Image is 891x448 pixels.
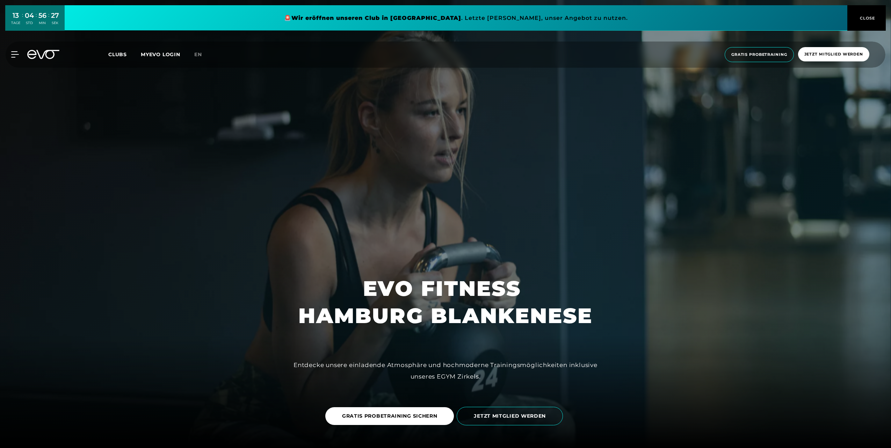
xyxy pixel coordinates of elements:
span: Jetzt Mitglied werden [804,51,863,57]
div: : [48,11,49,30]
a: en [194,51,210,59]
div: : [22,11,23,30]
div: MIN [38,21,46,25]
a: JETZT MITGLIED WERDEN [457,402,566,431]
a: MYEVO LOGIN [141,51,180,58]
div: 27 [51,10,59,21]
div: TAGE [11,21,20,25]
div: 56 [38,10,46,21]
div: 13 [11,10,20,21]
a: Clubs [108,51,141,58]
span: JETZT MITGLIED WERDEN [474,412,546,420]
span: Gratis Probetraining [731,52,787,58]
a: GRATIS PROBETRAINING SICHERN [325,402,457,430]
span: en [194,51,202,58]
a: Jetzt Mitglied werden [796,47,871,62]
button: CLOSE [847,5,886,31]
a: Gratis Probetraining [723,47,796,62]
div: : [36,11,37,30]
div: STD [25,21,34,25]
span: Clubs [108,51,127,58]
span: GRATIS PROBETRAINING SICHERN [342,412,437,420]
div: Entdecke unsere einladende Atmosphäre und hochmoderne Trainingsmöglichkeiten inklusive unseres EG... [288,359,603,382]
h1: EVO FITNESS HAMBURG BLANKENESE [298,275,593,329]
div: 04 [25,10,34,21]
span: CLOSE [858,15,875,21]
div: SEK [51,21,59,25]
